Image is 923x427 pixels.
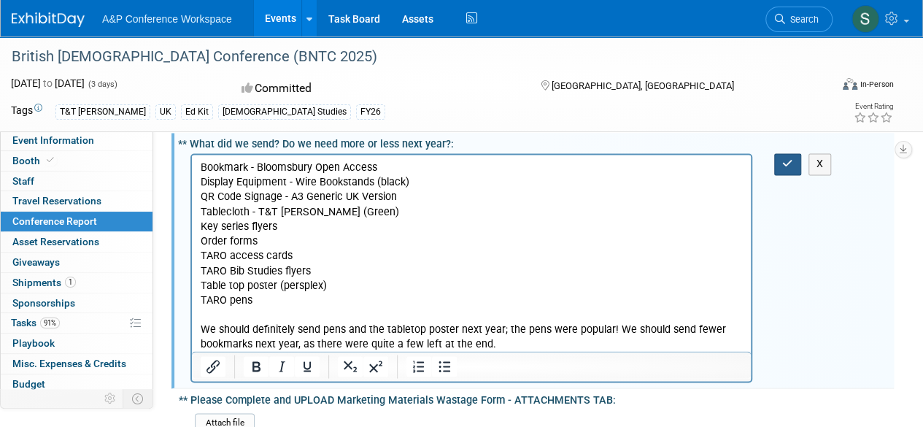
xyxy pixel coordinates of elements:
span: Booth [12,155,57,166]
span: Staff [12,175,34,187]
div: T&T [PERSON_NAME] [55,104,150,120]
iframe: Rich Text Area [192,155,751,351]
a: Event Information [1,131,152,150]
span: Budget [12,378,45,390]
span: Sponsorships [12,297,75,309]
a: Conference Report [1,212,152,231]
span: [DATE] [DATE] [11,77,85,89]
a: Giveaways [1,253,152,272]
td: Personalize Event Tab Strip [98,389,123,408]
span: 91% [40,318,60,328]
div: Event Format [765,76,894,98]
button: Underline [295,356,320,377]
a: Booth [1,151,152,171]
button: Bullet list [432,356,457,377]
a: Tasks91% [1,313,152,333]
td: Tags [11,103,42,120]
div: FY26 [356,104,385,120]
div: UK [155,104,176,120]
a: Misc. Expenses & Credits [1,354,152,374]
img: Sarah Blake [851,5,879,33]
div: Event Rating [854,103,893,110]
span: Event Information [12,134,94,146]
a: Staff [1,172,152,191]
div: In-Person [860,79,894,90]
button: Subscript [338,356,363,377]
button: Insert/edit link [201,356,225,377]
a: Sponsorships [1,293,152,313]
div: ** What did we send? Do we need more or less next year?: [178,133,894,151]
button: X [808,153,832,174]
span: [GEOGRAPHIC_DATA], [GEOGRAPHIC_DATA] [551,80,733,91]
span: 1 [65,277,76,288]
i: Booth reservation complete [47,156,54,164]
span: A&P Conference Workspace [102,13,232,25]
div: [DEMOGRAPHIC_DATA] Studies [218,104,351,120]
div: Committed [237,76,517,101]
td: Toggle Event Tabs [123,389,153,408]
span: Asset Reservations [12,236,99,247]
a: Search [765,7,833,32]
span: (3 days) [87,80,117,89]
span: Travel Reservations [12,195,101,207]
button: Italic [269,356,294,377]
a: Budget [1,374,152,394]
div: ** Please Complete and UPLOAD Marketing Materials Wastage Form - ATTACHMENTS TAB: [179,388,887,407]
span: to [41,77,55,89]
span: Search [785,14,819,25]
img: Format-Inperson.png [843,78,857,90]
span: Misc. Expenses & Credits [12,358,126,369]
a: Playbook [1,334,152,353]
span: Shipments [12,277,76,288]
span: Tasks [11,317,60,328]
img: ExhibitDay [12,12,85,27]
div: British [DEMOGRAPHIC_DATA] Conference (BNTC 2025) [7,44,819,70]
button: Bold [244,356,269,377]
button: Superscript [363,356,388,377]
span: Giveaways [12,256,60,268]
a: Asset Reservations [1,232,152,252]
span: Playbook [12,337,55,349]
a: Shipments1 [1,273,152,293]
span: Conference Report [12,215,97,227]
a: Travel Reservations [1,191,152,211]
button: Numbered list [406,356,431,377]
div: Ed Kit [181,104,213,120]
